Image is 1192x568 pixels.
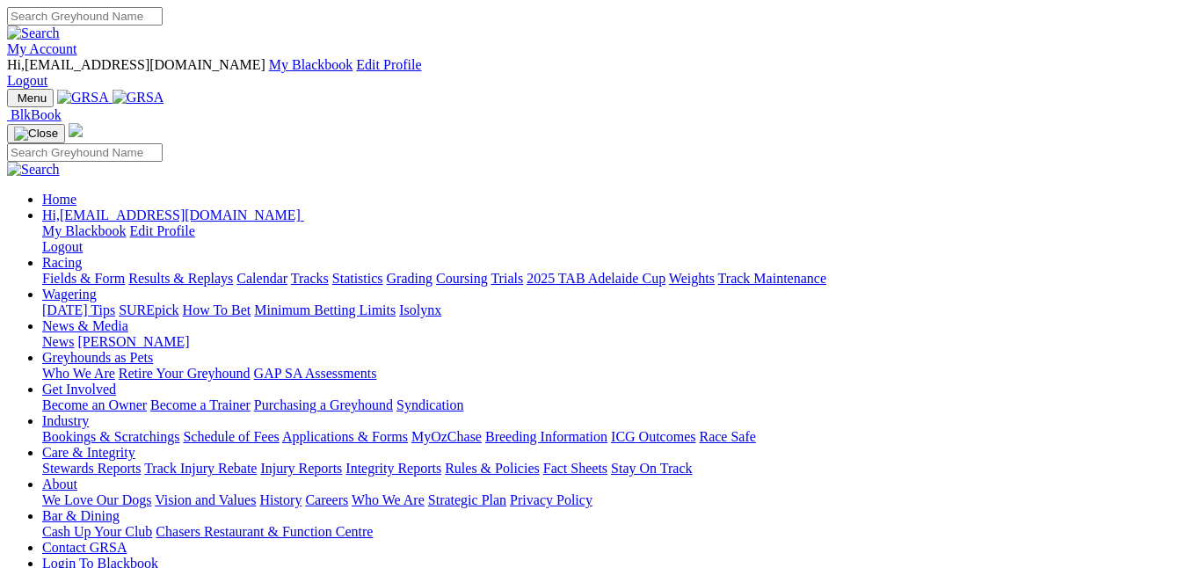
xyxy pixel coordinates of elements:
a: BlkBook [7,107,62,122]
a: Track Injury Rebate [144,461,257,476]
a: Grading [387,271,432,286]
div: Racing [42,271,1185,287]
a: Rules & Policies [445,461,540,476]
a: Race Safe [699,429,755,444]
a: Logout [7,73,47,88]
a: Care & Integrity [42,445,135,460]
a: Privacy Policy [510,492,592,507]
a: Purchasing a Greyhound [254,397,393,412]
a: Weights [669,271,715,286]
a: Coursing [436,271,488,286]
a: Racing [42,255,82,270]
div: Hi,[EMAIL_ADDRESS][DOMAIN_NAME] [42,223,1185,255]
a: Syndication [396,397,463,412]
a: News [42,334,74,349]
a: Applications & Forms [282,429,408,444]
a: Results & Replays [128,271,233,286]
a: Fields & Form [42,271,125,286]
a: Strategic Plan [428,492,506,507]
div: Care & Integrity [42,461,1185,477]
a: Integrity Reports [345,461,441,476]
img: GRSA [57,90,109,106]
span: Hi, [EMAIL_ADDRESS][DOMAIN_NAME] [7,57,265,72]
a: Home [42,192,76,207]
a: Track Maintenance [718,271,826,286]
a: My Account [7,41,77,56]
a: Hi,[EMAIL_ADDRESS][DOMAIN_NAME] [42,208,304,222]
a: Tracks [291,271,329,286]
a: Retire Your Greyhound [119,366,251,381]
div: Bar & Dining [42,524,1185,540]
a: My Blackbook [269,57,353,72]
a: History [259,492,302,507]
a: [DATE] Tips [42,302,115,317]
a: How To Bet [183,302,251,317]
div: News & Media [42,334,1185,350]
a: Stewards Reports [42,461,141,476]
a: Become an Owner [42,397,147,412]
div: Industry [42,429,1185,445]
span: Menu [18,91,47,105]
a: Schedule of Fees [183,429,279,444]
a: 2025 TAB Adelaide Cup [527,271,665,286]
a: Vision and Values [155,492,256,507]
a: Edit Profile [130,223,195,238]
a: Who We Are [352,492,425,507]
a: Fact Sheets [543,461,607,476]
img: Close [14,127,58,141]
a: Contact GRSA [42,540,127,555]
a: Calendar [236,271,287,286]
a: About [42,477,77,492]
a: News & Media [42,318,128,333]
input: Search [7,143,163,162]
div: My Account [7,57,1185,89]
a: Cash Up Your Club [42,524,152,539]
div: Wagering [42,302,1185,318]
a: [PERSON_NAME] [77,334,189,349]
a: Get Involved [42,382,116,397]
a: Edit Profile [356,57,421,72]
a: ICG Outcomes [611,429,695,444]
a: MyOzChase [411,429,482,444]
a: Injury Reports [260,461,342,476]
a: Careers [305,492,348,507]
a: Bookings & Scratchings [42,429,179,444]
img: Search [7,25,60,41]
a: Chasers Restaurant & Function Centre [156,524,373,539]
img: logo-grsa-white.png [69,123,83,137]
a: Become a Trainer [150,397,251,412]
a: GAP SA Assessments [254,366,377,381]
a: Isolynx [399,302,441,317]
span: Hi, [EMAIL_ADDRESS][DOMAIN_NAME] [42,208,301,222]
a: Logout [42,239,83,254]
span: BlkBook [11,107,62,122]
a: My Blackbook [42,223,127,238]
a: Trials [491,271,523,286]
a: Minimum Betting Limits [254,302,396,317]
a: Who We Are [42,366,115,381]
a: SUREpick [119,302,178,317]
input: Search [7,7,163,25]
a: Greyhounds as Pets [42,350,153,365]
div: Get Involved [42,397,1185,413]
a: We Love Our Dogs [42,492,151,507]
a: Stay On Track [611,461,692,476]
img: Search [7,162,60,178]
div: Greyhounds as Pets [42,366,1185,382]
a: Breeding Information [485,429,607,444]
img: GRSA [113,90,164,106]
a: Industry [42,413,89,428]
a: Bar & Dining [42,508,120,523]
div: About [42,492,1185,508]
a: Wagering [42,287,97,302]
button: Toggle navigation [7,89,54,107]
button: Toggle navigation [7,124,65,143]
a: Statistics [332,271,383,286]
